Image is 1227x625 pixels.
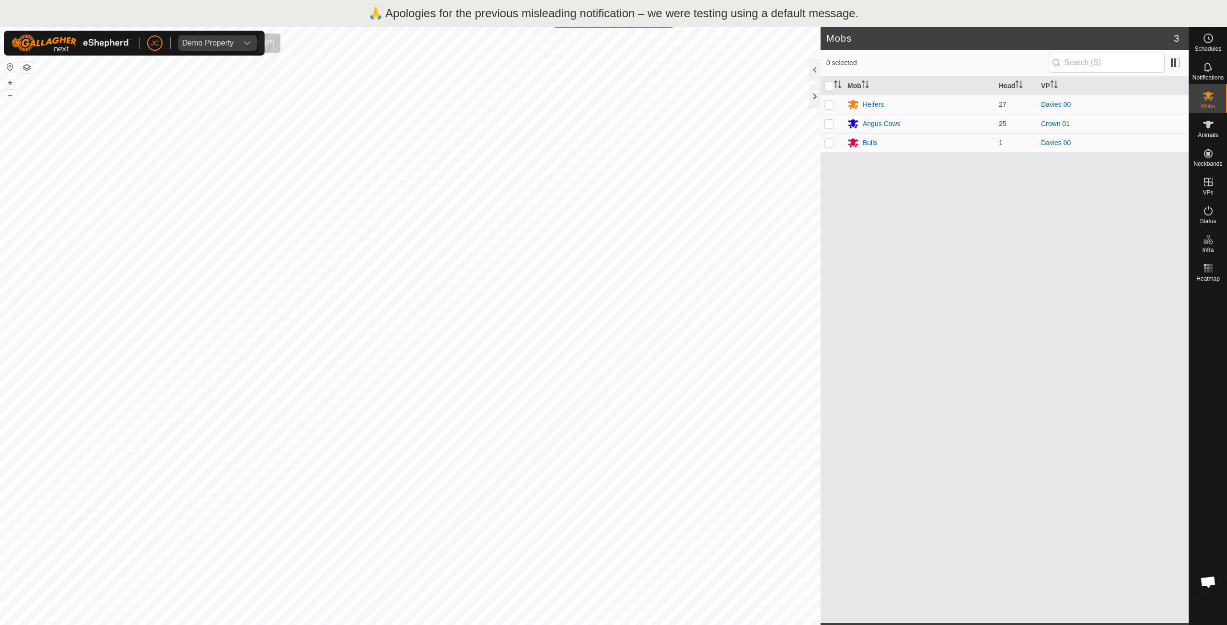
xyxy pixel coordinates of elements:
a: Davies 00 [1041,101,1071,108]
span: Notifications [1192,75,1224,80]
span: 25 [999,120,1007,127]
button: + [4,77,16,89]
h2: Mobs [826,33,1174,44]
span: JC [150,38,159,48]
span: Schedules [1194,46,1221,52]
button: Reset Map [4,61,16,73]
div: Angus Cows [863,119,901,129]
span: 0 selected [826,58,1049,68]
span: Demo Property [178,35,238,51]
div: Bulls [863,138,877,148]
span: Mobs [1201,103,1215,109]
p-sorticon: Activate to sort [861,82,869,90]
span: 1 [999,139,1003,147]
span: 3 [1174,31,1179,45]
button: Map Layers [21,62,33,73]
a: Crown 01 [1041,120,1070,127]
th: Head [995,77,1037,95]
img: Gallagher Logo [12,34,131,52]
p: 🙏 Apologies for the previous misleading notification – we were testing using a default message. [369,5,859,22]
span: Neckbands [1193,161,1222,167]
span: Animals [1198,132,1218,138]
div: Open chat [1194,568,1223,596]
span: Heatmap [1196,276,1220,282]
a: Davies 00 [1041,139,1071,147]
span: Infra [1202,247,1214,253]
div: dropdown trigger [238,35,257,51]
input: Search (S) [1049,53,1165,73]
div: Heifers [863,100,884,110]
th: VP [1037,77,1189,95]
p-sorticon: Activate to sort [1050,82,1058,90]
div: Demo Property [182,39,234,47]
span: VPs [1203,190,1213,195]
span: 27 [999,101,1007,108]
th: Mob [844,77,995,95]
p-sorticon: Activate to sort [1015,82,1023,90]
span: Status [1200,218,1216,224]
p-sorticon: Activate to sort [834,82,842,90]
button: – [4,90,16,101]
